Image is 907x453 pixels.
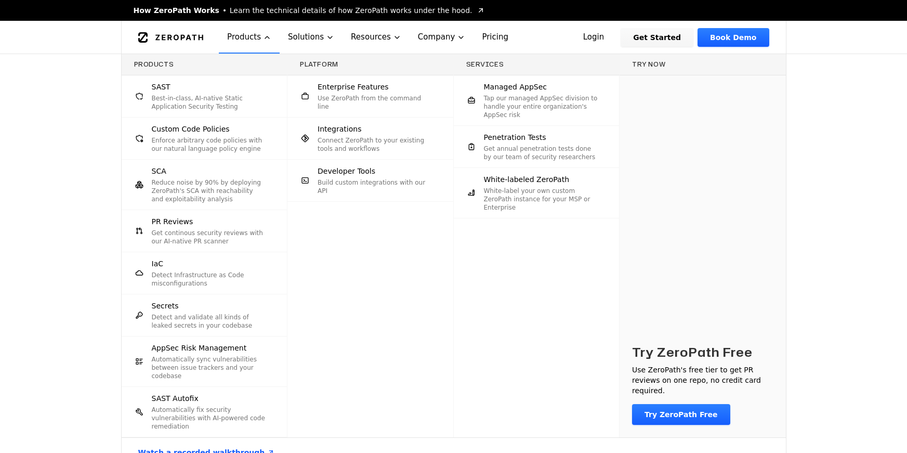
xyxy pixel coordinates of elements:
span: Enterprise Features [318,82,389,92]
button: Products [219,21,280,54]
a: Custom Code PoliciesEnforce arbitrary code policies with our natural language policy engine [122,118,287,159]
span: SCA [152,166,166,176]
span: How ZeroPath Works [134,5,219,16]
p: Best-in-class, AI-native Static Application Security Testing [152,94,267,111]
p: Tap our managed AppSec division to handle your entire organization's AppSec risk [484,94,599,119]
p: Get annual penetration tests done by our team of security researchers [484,145,599,161]
a: Try ZeroPath Free [632,404,730,425]
a: Book Demo [698,28,769,47]
p: Enforce arbitrary code policies with our natural language policy engine [152,136,267,153]
h3: Try now [632,60,773,69]
h3: Try ZeroPath Free [632,344,753,360]
a: Login [571,28,617,47]
a: SASTBest-in-class, AI-native Static Application Security Testing [122,75,287,117]
button: Company [410,21,474,54]
h3: Services [466,60,607,69]
span: Learn the technical details of how ZeroPath works under the hood. [230,5,472,16]
span: Managed AppSec [484,82,547,92]
span: SAST [152,82,170,92]
span: Penetration Tests [484,132,546,143]
p: Automatically sync vulnerabilities between issue trackers and your codebase [152,355,267,380]
a: AppSec Risk ManagementAutomatically sync vulnerabilities between issue trackers and your codebase [122,336,287,386]
a: Get Started [621,28,693,47]
a: PR ReviewsGet continous security reviews with our AI-native PR scanner [122,210,287,252]
button: Resources [343,21,410,54]
a: Developer ToolsBuild custom integrations with our API [287,160,453,201]
span: Developer Tools [318,166,375,176]
span: Secrets [152,301,179,311]
h3: Products [134,60,275,69]
span: White-labeled ZeroPath [484,174,570,185]
p: Automatically fix security vulnerabilities with AI-powered code remediation [152,406,267,431]
p: Connect ZeroPath to your existing tools and workflows [318,136,432,153]
span: PR Reviews [152,216,193,227]
a: SAST AutofixAutomatically fix security vulnerabilities with AI-powered code remediation [122,387,287,437]
a: Managed AppSecTap our managed AppSec division to handle your entire organization's AppSec risk [454,75,620,125]
a: How ZeroPath WorksLearn the technical details of how ZeroPath works under the hood. [134,5,485,16]
p: Get continous security reviews with our AI-native PR scanner [152,229,267,245]
span: SAST Autofix [152,393,199,404]
span: Custom Code Policies [152,124,230,134]
a: Enterprise FeaturesUse ZeroPath from the command line [287,75,453,117]
nav: Global [121,21,786,54]
span: AppSec Risk Management [152,343,247,353]
span: IaC [152,258,163,269]
h3: Platform [300,60,441,69]
button: Solutions [280,21,343,54]
a: Penetration TestsGet annual penetration tests done by our team of security researchers [454,126,620,167]
a: IaCDetect Infrastructure as Code misconfigurations [122,252,287,294]
p: Reduce noise by 90% by deploying ZeroPath's SCA with reachability and exploitability analysis [152,178,267,203]
p: Build custom integrations with our API [318,178,432,195]
span: Integrations [318,124,361,134]
a: IntegrationsConnect ZeroPath to your existing tools and workflows [287,118,453,159]
a: White-labeled ZeroPathWhite-label your own custom ZeroPath instance for your MSP or Enterprise [454,168,620,218]
a: Pricing [474,21,517,54]
a: SCAReduce noise by 90% by deploying ZeroPath's SCA with reachability and exploitability analysis [122,160,287,210]
a: SecretsDetect and validate all kinds of leaked secrets in your codebase [122,294,287,336]
p: Detect and validate all kinds of leaked secrets in your codebase [152,313,267,330]
p: White-label your own custom ZeroPath instance for your MSP or Enterprise [484,187,599,212]
p: Use ZeroPath's free tier to get PR reviews on one repo, no credit card required. [632,365,773,396]
p: Detect Infrastructure as Code misconfigurations [152,271,267,288]
p: Use ZeroPath from the command line [318,94,432,111]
